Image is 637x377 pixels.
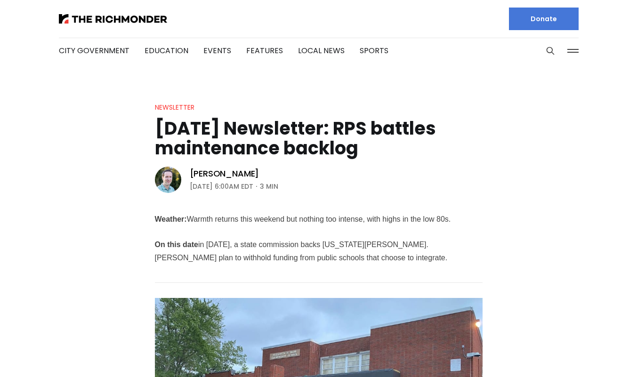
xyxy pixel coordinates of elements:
a: City Government [59,45,129,56]
span: 3 min [260,181,278,192]
strong: On this date [155,241,198,249]
a: Sports [360,45,388,56]
iframe: portal-trigger [557,331,637,377]
img: The Richmonder [59,14,167,24]
strong: Weather: [155,215,187,223]
p: in [DATE], a state commission backs [US_STATE][PERSON_NAME]. [PERSON_NAME] plan to withhold fundi... [155,238,483,265]
a: Local News [298,45,345,56]
h1: [DATE] Newsletter: RPS battles maintenance backlog [155,119,483,158]
p: Warmth returns this weekend but nothing too intense, with highs in the low 80s. [155,213,483,226]
a: Events [203,45,231,56]
button: Search this site [543,44,557,58]
a: Education [145,45,188,56]
time: [DATE] 6:00AM EDT [190,181,253,192]
a: Features [246,45,283,56]
img: Michael Phillips [155,167,181,193]
a: Donate [509,8,579,30]
a: Newsletter [155,103,194,112]
a: [PERSON_NAME] [190,168,259,179]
